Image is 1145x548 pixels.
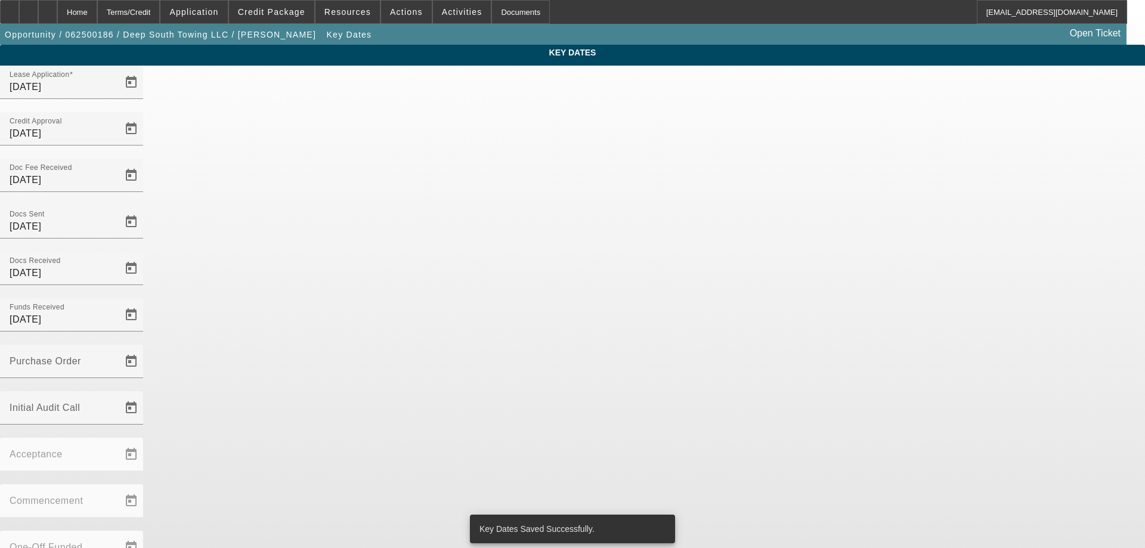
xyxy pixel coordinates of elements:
[10,304,64,311] mat-label: Funds Received
[390,7,423,17] span: Actions
[9,48,1136,57] span: Key Dates
[119,349,143,373] button: Open calendar
[324,24,375,45] button: Key Dates
[119,70,143,94] button: Open calendar
[442,7,482,17] span: Activities
[119,256,143,280] button: Open calendar
[381,1,432,23] button: Actions
[119,210,143,234] button: Open calendar
[470,515,670,543] div: Key Dates Saved Successfully.
[119,303,143,327] button: Open calendar
[119,396,143,420] button: Open calendar
[1065,23,1125,44] a: Open Ticket
[10,117,62,125] mat-label: Credit Approval
[10,356,81,366] mat-label: Purchase Order
[10,496,83,506] mat-label: Commencement
[10,257,61,265] mat-label: Docs Received
[119,163,143,187] button: Open calendar
[229,1,314,23] button: Credit Package
[10,210,45,218] mat-label: Docs Sent
[433,1,491,23] button: Activities
[10,449,63,459] mat-label: Acceptance
[160,1,227,23] button: Application
[5,30,316,39] span: Opportunity / 062500186 / Deep South Towing LLC / [PERSON_NAME]
[10,403,80,413] mat-label: Initial Audit Call
[324,7,371,17] span: Resources
[238,7,305,17] span: Credit Package
[10,71,69,79] mat-label: Lease Application
[169,7,218,17] span: Application
[327,30,372,39] span: Key Dates
[119,117,143,141] button: Open calendar
[10,164,72,172] mat-label: Doc Fee Received
[315,1,380,23] button: Resources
